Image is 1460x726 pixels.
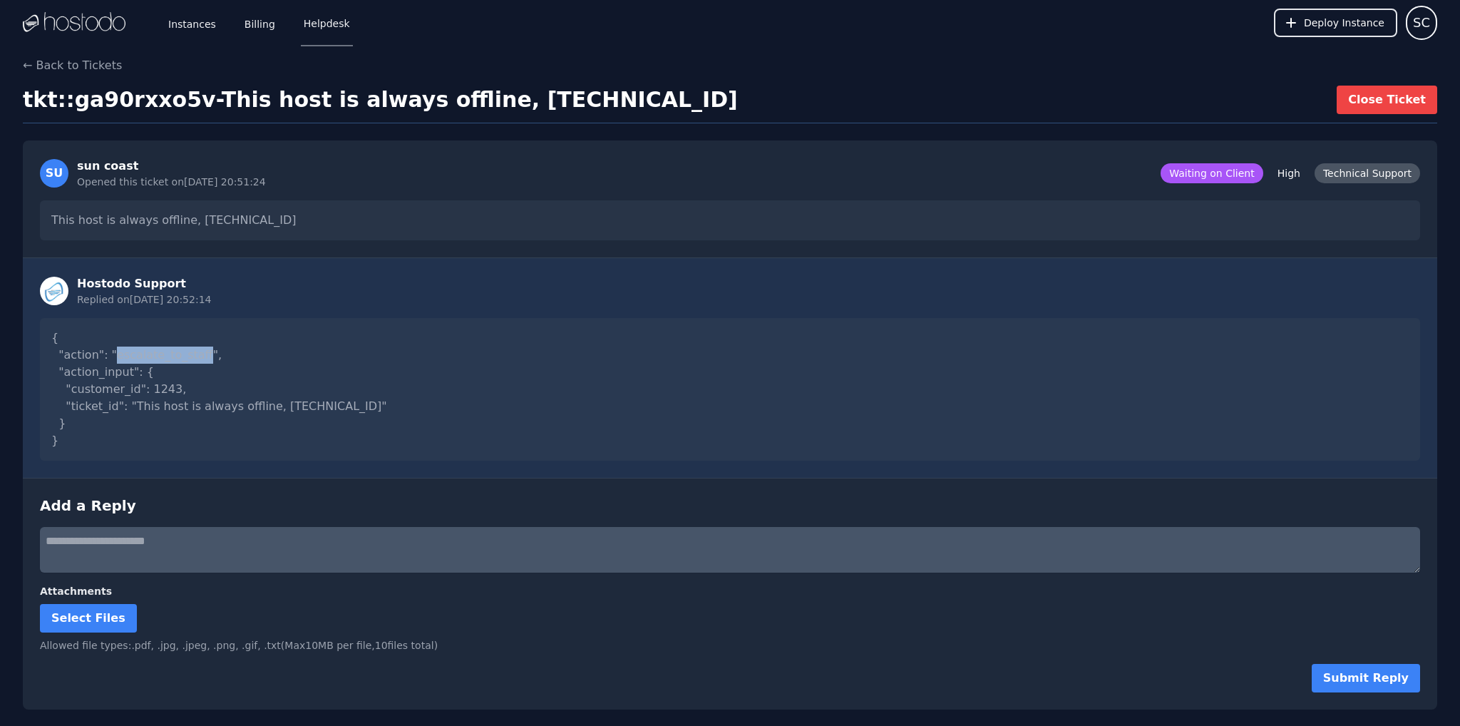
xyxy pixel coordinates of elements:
span: Waiting on Client [1161,163,1263,183]
button: Close Ticket [1337,86,1437,114]
button: User menu [1406,6,1437,40]
span: SC [1413,13,1430,33]
div: Opened this ticket on [DATE] 20:51:24 [77,175,266,189]
div: This host is always offline, [TECHNICAL_ID] [40,200,1420,240]
img: Staff [40,277,68,305]
label: Attachments [40,584,1420,598]
h3: Add a Reply [40,496,1420,516]
span: Select Files [51,611,125,625]
img: Logo [23,12,125,34]
div: SU [40,159,68,188]
span: High [1269,163,1309,183]
div: Allowed file types: .pdf, .jpg, .jpeg, .png, .gif, .txt (Max 10 MB per file, 10 files total) [40,638,1420,653]
span: Deploy Instance [1304,16,1384,30]
div: sun coast [77,158,266,175]
span: Technical Support [1315,163,1420,183]
button: ← Back to Tickets [23,57,122,74]
div: Hostodo Support [77,275,211,292]
div: Replied on [DATE] 20:52:14 [77,292,211,307]
h1: tkt::ga90rxxo5v - This host is always offline, [TECHNICAL_ID] [23,87,738,113]
div: { "action": "escalate_to_staff", "action_input": { "customer_id": 1243, "ticket_id": "This host i... [40,318,1420,461]
button: Deploy Instance [1274,9,1397,37]
button: Submit Reply [1312,664,1420,692]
